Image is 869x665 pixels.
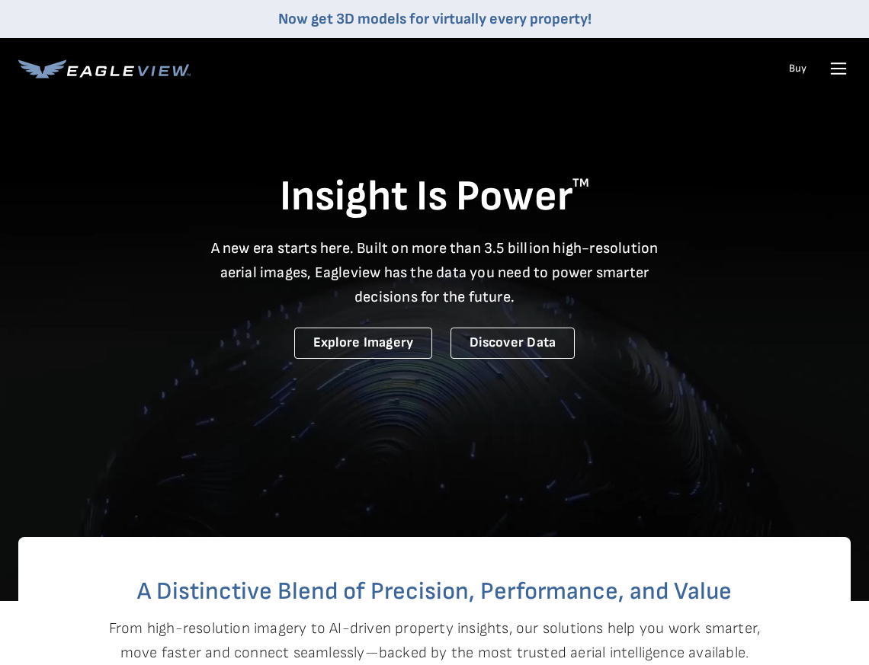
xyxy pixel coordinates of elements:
[18,171,851,224] h1: Insight Is Power
[201,236,668,309] p: A new era starts here. Built on more than 3.5 billion high-resolution aerial images, Eagleview ha...
[108,616,761,665] p: From high-resolution imagery to AI-driven property insights, our solutions help you work smarter,...
[79,580,790,604] h2: A Distinctive Blend of Precision, Performance, and Value
[451,328,575,359] a: Discover Data
[278,10,592,28] a: Now get 3D models for virtually every property!
[789,62,806,75] a: Buy
[572,176,589,190] sup: TM
[294,328,433,359] a: Explore Imagery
